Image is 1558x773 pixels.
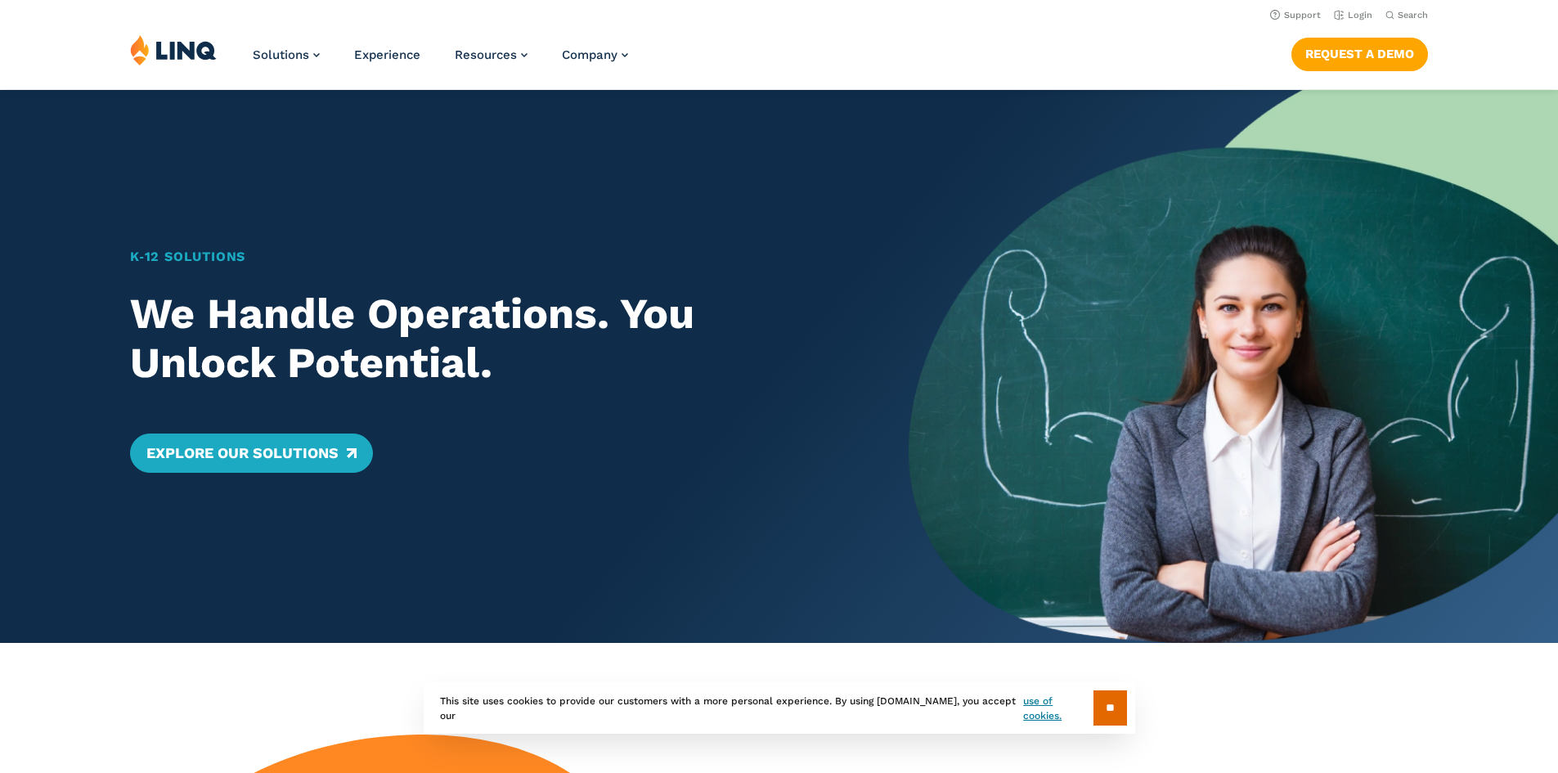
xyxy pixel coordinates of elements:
[909,90,1558,643] img: Home Banner
[253,34,628,88] nav: Primary Navigation
[1270,10,1321,20] a: Support
[1291,38,1428,70] a: Request a Demo
[130,290,846,388] h2: We Handle Operations. You Unlock Potential.
[1334,10,1372,20] a: Login
[562,47,617,62] span: Company
[130,434,373,473] a: Explore Our Solutions
[455,47,528,62] a: Resources
[562,47,628,62] a: Company
[130,34,217,65] img: LINQ | K‑12 Software
[1398,10,1428,20] span: Search
[130,247,846,267] h1: K‑12 Solutions
[253,47,309,62] span: Solutions
[424,682,1135,734] div: This site uses cookies to provide our customers with a more personal experience. By using [DOMAIN...
[1023,694,1093,723] a: use of cookies.
[354,47,420,62] a: Experience
[1385,9,1428,21] button: Open Search Bar
[253,47,320,62] a: Solutions
[455,47,517,62] span: Resources
[1291,34,1428,70] nav: Button Navigation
